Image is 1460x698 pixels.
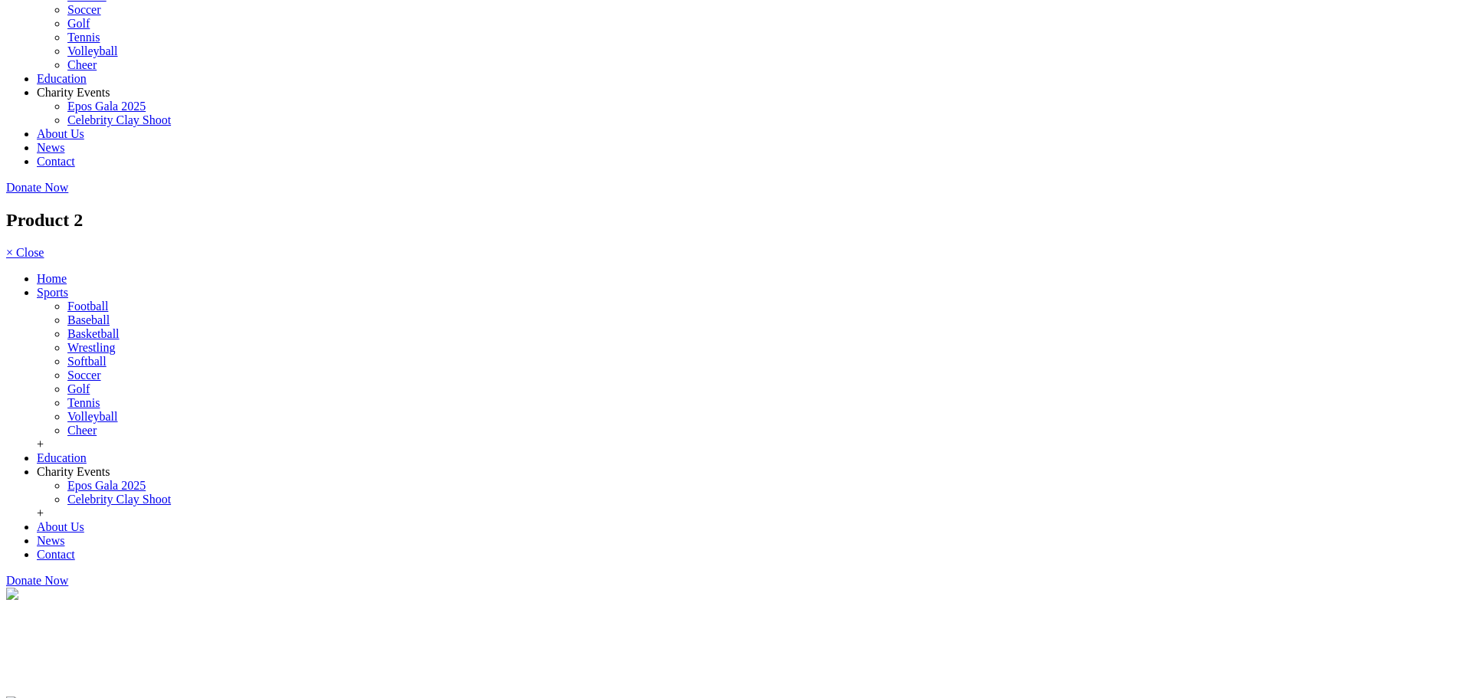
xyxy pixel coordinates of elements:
a: Contact [37,155,75,168]
a: Tennis [67,31,100,44]
a: News [37,534,64,547]
a: Football [67,300,108,313]
span: + [37,437,44,451]
a: Golf [67,17,90,30]
a: Soccer [67,369,101,382]
a: Golf [67,382,90,395]
a: Cheer [67,424,97,437]
a: About Us [37,127,84,140]
span: + [37,506,44,519]
a: About Us [37,520,84,533]
a: Tennis [67,396,100,409]
a: Celebrity Clay Shoot [67,113,171,126]
a: Charity Events [37,86,110,99]
a: Epos Gala 2025 [67,479,146,492]
a: Donate Now [6,574,68,587]
a: Soccer [67,3,101,16]
a: Celebrity Clay Shoot [67,493,171,506]
a: Wrestling [67,341,115,354]
a: Volleyball [67,410,117,423]
a: Softball [67,355,107,368]
a: Sports [37,286,68,299]
a: Cheer [67,58,97,71]
a: Education [37,451,87,464]
a: Home [37,272,67,285]
a: Charity Events [37,465,110,478]
a: Volleyball [67,44,117,57]
a: Donate Now [6,181,68,194]
a: Contact [37,548,75,561]
a: Education [37,72,87,85]
a: Epos Gala 2025 [67,100,146,113]
a: × Close [6,246,44,259]
h1: Product 2 [6,210,1454,231]
img: caret-left.png [6,588,18,600]
a: News [37,141,64,154]
a: Baseball [67,313,110,326]
a: Basketball [67,327,120,340]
